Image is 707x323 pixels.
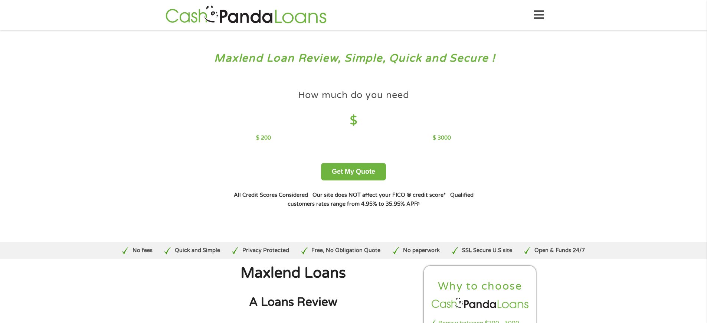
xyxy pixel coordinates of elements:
[321,163,386,180] button: Get My Quote
[311,247,380,255] p: Free, No Obligation Quote
[534,247,585,255] p: Open & Funds 24/7
[433,134,451,142] p: $ 3000
[240,264,346,282] span: Maxlend Loans
[256,113,451,128] h4: $
[22,52,686,65] h3: Maxlend Loan Review, Simple, Quick and Secure !
[132,247,153,255] p: No fees
[462,247,512,255] p: SSL Secure U.S site
[430,280,530,293] h2: Why to choose
[298,89,409,101] h4: How much do you need
[403,247,440,255] p: No paperwork
[242,247,289,255] p: Privacy Protected
[312,192,446,198] strong: Our site does NOT affect your FICO ® credit score*
[170,295,416,310] h2: A Loans Review
[256,134,271,142] p: $ 200
[175,247,220,255] p: Quick and Simple
[163,4,329,26] img: GetLoanNow Logo
[234,192,308,198] strong: All Credit Scores Considered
